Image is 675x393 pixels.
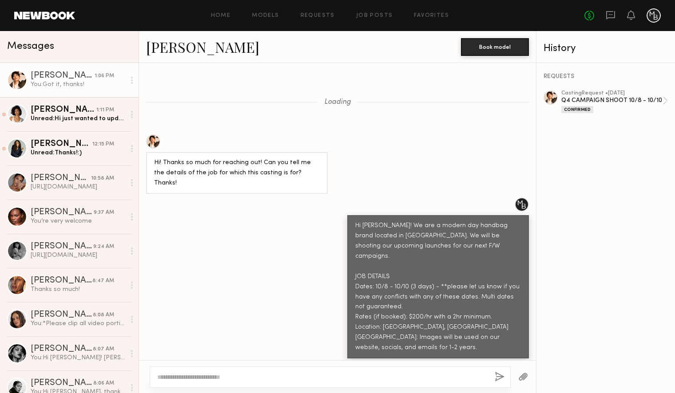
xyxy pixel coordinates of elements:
[31,140,92,149] div: [PERSON_NAME]
[561,90,668,113] a: castingRequest •[DATE]Q4 CAMPAIGN SHOOT 10/8 - 10/10Confirmed
[93,345,114,354] div: 8:07 AM
[154,158,320,189] div: Hi! Thanks so much for reaching out! Can you tell me the details of the job for which this castin...
[31,354,125,362] div: You: Hi [PERSON_NAME]! [PERSON_NAME] is our old photoshoot coordinator -- you can email your self...
[93,379,114,388] div: 8:06 AM
[31,174,91,183] div: [PERSON_NAME]
[94,208,114,217] div: 9:37 AM
[561,96,663,105] div: Q4 CAMPAIGN SHOOT 10/8 - 10/10
[31,345,93,354] div: [PERSON_NAME]
[356,13,393,19] a: Job Posts
[561,90,663,96] div: casting Request • [DATE]
[31,276,92,285] div: [PERSON_NAME]
[414,13,449,19] a: Favorites
[544,74,668,80] div: REQUESTS
[252,13,279,19] a: Models
[31,208,94,217] div: [PERSON_NAME]
[96,106,114,114] div: 1:11 PM
[561,106,593,113] div: Confirmed
[31,285,125,294] div: Thanks so much!
[355,221,521,353] div: Hi [PERSON_NAME]! We are a modern day handbag brand located in [GEOGRAPHIC_DATA]. We will be shoo...
[31,71,95,80] div: [PERSON_NAME]
[93,311,114,319] div: 8:08 AM
[31,319,125,328] div: You: *Please clip all video portions together to submit 1 final video, no separate clips *Please ...
[461,43,529,50] a: Book model
[301,13,335,19] a: Requests
[92,140,114,149] div: 12:15 PM
[31,217,125,225] div: You’re very welcome
[31,106,96,114] div: [PERSON_NAME]
[31,80,125,89] div: You: Got it, thanks!
[93,243,114,251] div: 9:24 AM
[324,98,351,106] span: Loading
[544,43,668,54] div: History
[7,41,54,51] span: Messages
[211,13,231,19] a: Home
[31,183,125,191] div: [URL][DOMAIN_NAME]
[31,242,93,251] div: [PERSON_NAME]
[461,38,529,56] button: Book model
[31,114,125,123] div: Unread: Hi just wanted to update you my last casting is running a bit behind so I will get you th...
[31,310,93,319] div: [PERSON_NAME]
[31,251,125,259] div: [URL][DOMAIN_NAME]
[95,72,114,80] div: 1:06 PM
[92,277,114,285] div: 8:47 AM
[146,37,259,56] a: [PERSON_NAME]
[31,149,125,157] div: Unread: Thanks!:)
[31,379,93,388] div: [PERSON_NAME]
[91,174,114,183] div: 10:58 AM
